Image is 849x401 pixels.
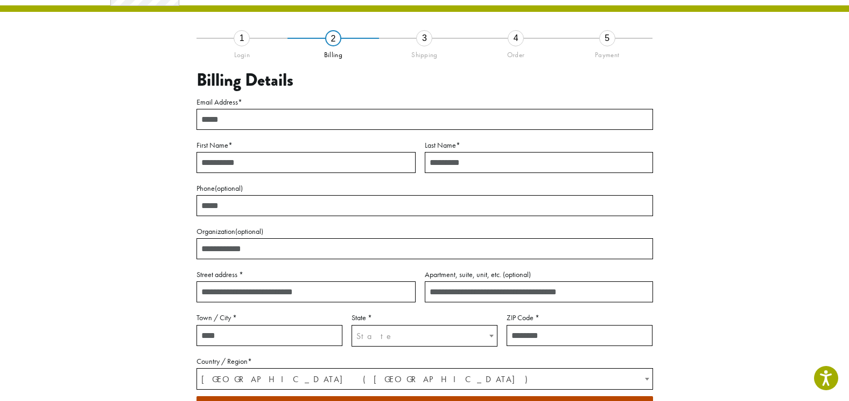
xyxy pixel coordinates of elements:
span: State [356,330,394,342]
div: Shipping [379,46,471,59]
div: 1 [234,30,250,46]
label: Apartment, suite, unit, etc. [425,268,653,281]
div: Billing [287,46,379,59]
span: United States (US) [197,369,652,390]
h3: Billing Details [197,70,653,91]
span: (optional) [503,269,531,279]
label: ZIP Code [507,311,652,324]
label: Town / City [197,311,342,324]
span: (optional) [235,226,263,236]
div: 4 [508,30,524,46]
label: State [352,311,497,324]
span: State [352,325,497,347]
label: Street address [197,268,416,281]
span: Country / Region [197,368,653,390]
div: 3 [416,30,432,46]
label: First Name [197,139,416,152]
div: Payment [562,46,653,59]
label: Last Name [425,139,653,152]
div: Login [197,46,288,59]
div: Order [470,46,562,59]
label: Organization [197,225,653,238]
div: 2 [325,30,341,46]
div: 5 [599,30,615,46]
label: Email Address [197,95,653,109]
span: (optional) [215,183,243,193]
